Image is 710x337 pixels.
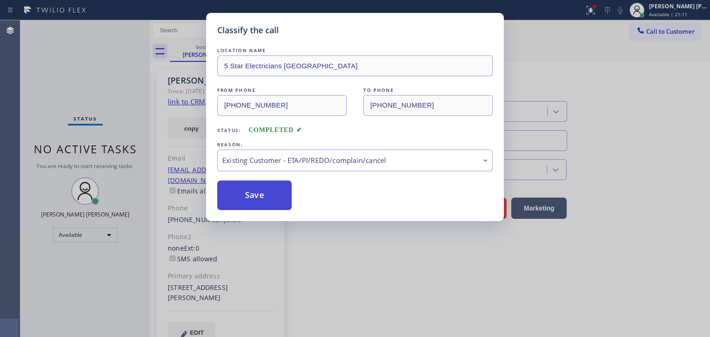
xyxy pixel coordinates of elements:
[217,85,347,95] div: FROM PHONE
[217,24,279,36] h5: Classify the call
[217,181,292,210] button: Save
[217,95,347,116] input: From phone
[249,126,302,133] span: COMPLETED
[217,140,493,150] div: REASON:
[363,85,493,95] div: TO PHONE
[363,95,493,116] input: To phone
[217,127,241,133] span: Status:
[222,155,488,166] div: Existing Customer - ETA/PI/REDO/complain/cancel
[217,46,493,55] div: LOCATION NAME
